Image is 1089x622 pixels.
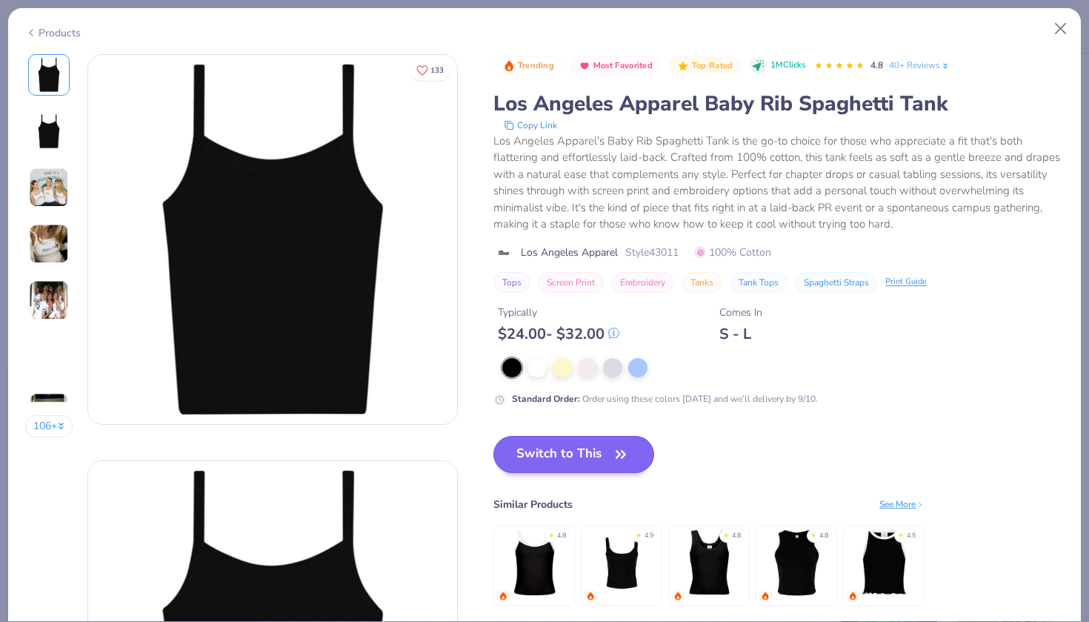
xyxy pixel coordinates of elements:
[1047,15,1075,43] button: Close
[586,592,595,601] img: trending.gif
[31,113,67,149] img: Back
[848,592,857,601] img: trending.gif
[493,90,1064,118] div: Los Angeles Apparel Baby Rib Spaghetti Tank
[814,54,865,78] div: 4.8 Stars
[538,272,604,293] button: Screen Print
[719,305,762,320] div: Comes In
[498,325,619,343] div: $ 24.00 - $ 32.00
[849,527,919,598] img: Fresh Prints Sasha Crop Top
[29,337,69,377] img: User generated content
[795,272,878,293] button: Spaghetti Straps
[493,272,530,293] button: Tops
[570,56,660,76] button: Badge Button
[88,55,457,424] img: Front
[493,497,573,512] div: Similar Products
[730,272,787,293] button: Tank Tops
[677,60,689,72] img: Top Rated sort
[673,592,682,601] img: trending.gif
[695,245,771,260] span: 100% Cotton
[499,118,562,133] button: copy to clipboard
[410,59,450,81] button: Like
[518,62,554,70] span: Trending
[732,531,741,541] div: 4.8
[593,62,653,70] span: Most Favorited
[557,531,566,541] div: 4.8
[879,497,925,511] div: See More
[548,531,554,537] div: ★
[870,59,883,71] span: 4.8
[29,168,69,208] img: User generated content
[889,59,950,72] a: 40+ Reviews
[493,133,1064,233] div: Los Angeles Apparel's Baby Rib Spaghetti Tank is the go-to choice for those who appreciate a fit ...
[579,60,590,72] img: Most Favorited sort
[770,59,805,72] span: 1M Clicks
[898,531,904,537] div: ★
[503,60,515,72] img: Trending sort
[29,393,69,433] img: User generated content
[493,436,654,473] button: Switch to This
[674,527,745,598] img: Fresh Prints Sunset Blvd Ribbed Scoop Tank Top
[25,25,81,41] div: Products
[430,67,444,74] span: 133
[719,325,762,343] div: S - L
[810,531,816,537] div: ★
[819,531,828,541] div: 4.8
[499,592,507,601] img: trending.gif
[611,272,674,293] button: Embroidery
[636,531,642,537] div: ★
[723,531,729,537] div: ★
[512,393,580,405] strong: Standard Order :
[29,280,69,320] img: User generated content
[885,276,927,288] div: Print Guide
[645,531,653,541] div: 4.9
[512,392,818,406] div: Order using these colors [DATE] and we’ll delivery by 9/10.
[31,57,67,93] img: Front
[762,527,832,598] img: Bella + Canvas Ladies' Micro Ribbed Racerback Tank
[761,592,770,601] img: trending.gif
[682,272,722,293] button: Tanks
[29,224,69,264] img: User generated content
[499,527,570,598] img: Fresh Prints Cali Camisole Top
[498,305,619,320] div: Typically
[521,245,618,260] span: Los Angeles Apparel
[907,531,916,541] div: 4.5
[669,56,740,76] button: Badge Button
[625,245,679,260] span: Style 43011
[587,527,657,598] img: Bella Canvas Ladies' Micro Ribbed Scoop Tank
[692,62,733,70] span: Top Rated
[25,415,73,437] button: 106+
[495,56,562,76] button: Badge Button
[493,247,513,259] img: brand logo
